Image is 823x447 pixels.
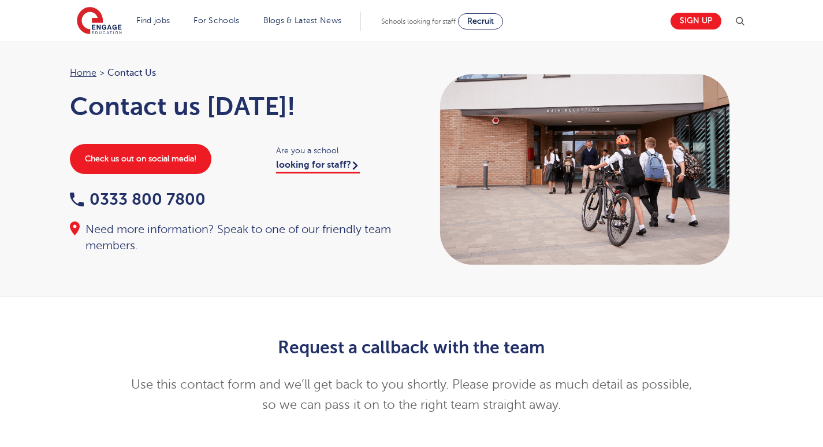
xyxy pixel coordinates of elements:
[131,378,692,412] span: Use this contact form and we’ll get back to you shortly. Please provide as much detail as possibl...
[193,16,239,25] a: For Schools
[70,68,96,78] a: Home
[276,160,360,173] a: looking for staff?
[671,13,721,29] a: Sign up
[128,338,695,357] h2: Request a callback with the team
[107,65,156,80] span: Contact Us
[70,221,400,254] div: Need more information? Speak to one of our friendly team members.
[70,92,400,121] h1: Contact us [DATE]!
[70,65,400,80] nav: breadcrumb
[70,144,211,174] a: Check us out on social media!
[263,16,342,25] a: Blogs & Latest News
[458,13,503,29] a: Recruit
[276,144,400,157] span: Are you a school
[77,7,122,36] img: Engage Education
[467,17,494,25] span: Recruit
[136,16,170,25] a: Find jobs
[99,68,105,78] span: >
[70,190,206,208] a: 0333 800 7800
[381,17,456,25] span: Schools looking for staff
